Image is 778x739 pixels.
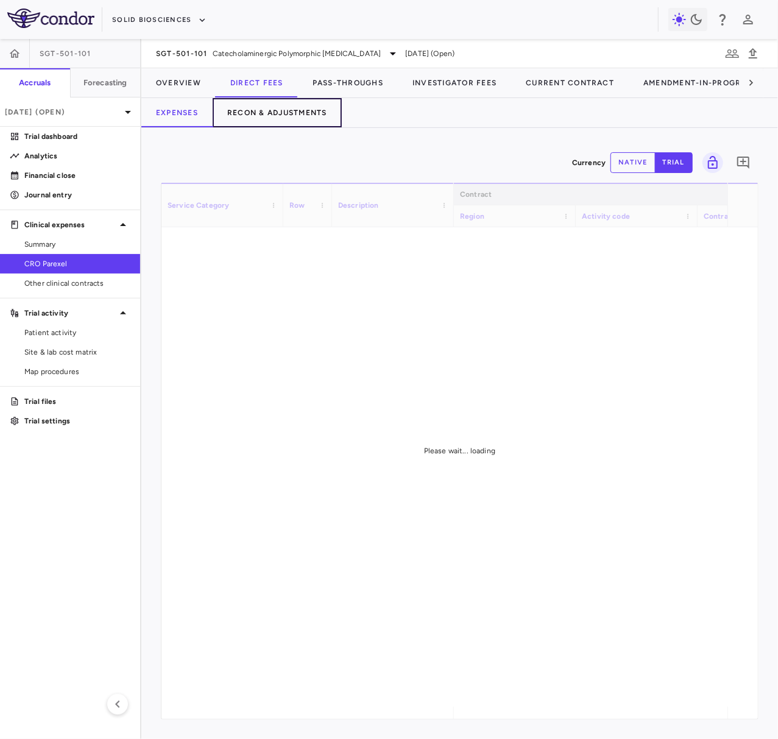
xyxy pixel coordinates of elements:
span: Site & lab cost matrix [24,347,130,358]
span: SGT-501-101 [156,49,208,58]
button: Add comment [733,152,754,173]
p: Financial close [24,170,130,181]
button: Amendment-In-Progress [629,68,771,97]
span: CRO Parexel [24,258,130,269]
p: Journal entry [24,189,130,200]
span: Please wait... loading [424,447,495,455]
span: Lock grid [698,152,723,173]
p: Trial files [24,396,130,407]
span: Patient activity [24,327,130,338]
span: Map procedures [24,366,130,377]
button: Recon & Adjustments [213,98,342,127]
img: logo-full-SnFGN8VE.png [7,9,94,28]
p: Analytics [24,150,130,161]
button: Solid Biosciences [112,10,206,30]
svg: Add comment [736,155,751,170]
button: Overview [141,68,216,97]
button: Pass-Throughs [298,68,398,97]
h6: Accruals [19,77,51,88]
h6: Forecasting [83,77,127,88]
button: Current Contract [511,68,629,97]
p: Trial activity [24,308,116,319]
span: Other clinical contracts [24,278,130,289]
p: Trial dashboard [24,131,130,142]
button: Expenses [141,98,213,127]
span: SGT-501-101 [40,49,91,58]
span: Summary [24,239,130,250]
button: Direct Fees [216,68,298,97]
p: [DATE] (Open) [5,107,121,118]
button: Investigator Fees [398,68,511,97]
p: Currency [572,157,606,168]
p: Clinical expenses [24,219,116,230]
button: native [610,152,656,173]
p: Trial settings [24,415,130,426]
button: trial [655,152,693,173]
span: [DATE] (Open) [405,48,454,59]
span: Catecholaminergic Polymorphic [MEDICAL_DATA] [213,48,381,59]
